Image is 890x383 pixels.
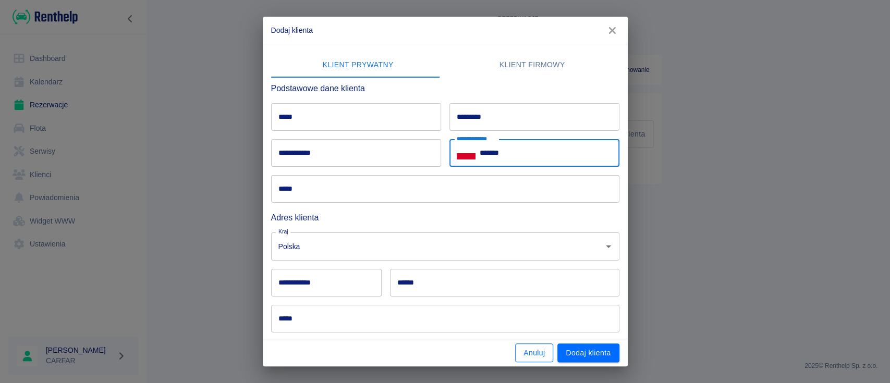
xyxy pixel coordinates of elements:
h6: Adres klienta [271,211,619,224]
button: Otwórz [601,239,616,254]
h2: Dodaj klienta [263,17,628,44]
button: Klient firmowy [445,53,619,78]
button: Select country [457,145,476,161]
h6: Podstawowe dane klienta [271,82,619,95]
button: Klient prywatny [271,53,445,78]
div: lab API tabs example [271,53,619,78]
button: Anuluj [515,343,553,363]
label: Kraj [278,228,288,236]
button: Dodaj klienta [557,343,619,363]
